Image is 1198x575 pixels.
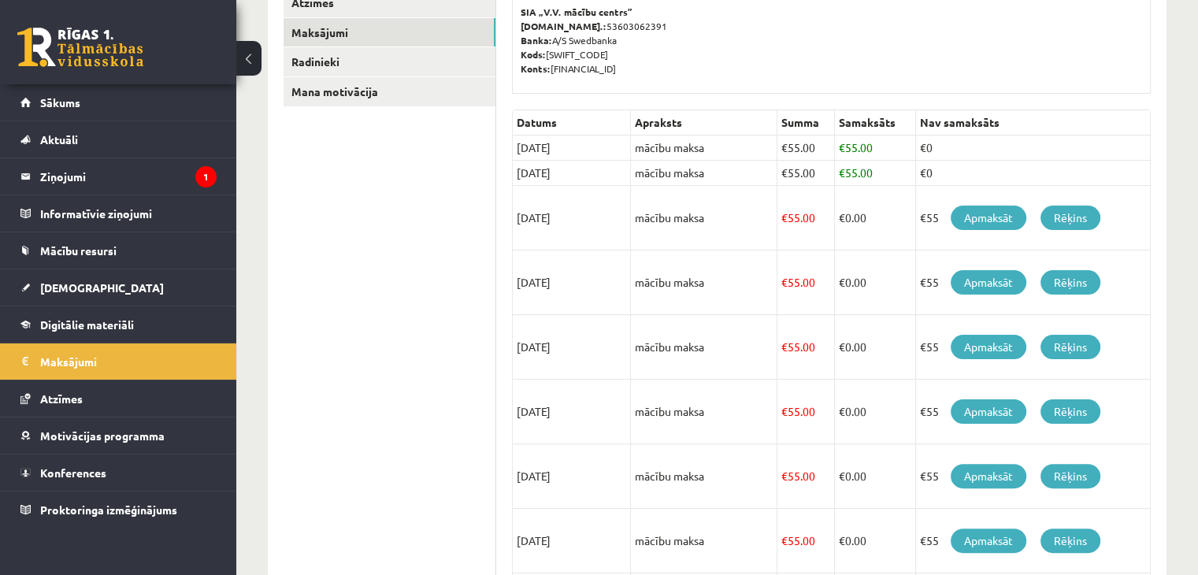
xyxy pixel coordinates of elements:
span: Atzīmes [40,391,83,406]
span: € [839,404,845,418]
a: Apmaksāt [951,529,1026,553]
td: 0.00 [835,509,916,573]
th: Datums [513,110,631,135]
span: € [839,165,845,180]
td: 0.00 [835,380,916,444]
a: Apmaksāt [951,206,1026,230]
td: 55.00 [777,509,835,573]
td: €0 [916,135,1151,161]
th: Summa [777,110,835,135]
span: € [839,339,845,354]
a: Apmaksāt [951,335,1026,359]
th: Apraksts [631,110,777,135]
a: Mācību resursi [20,232,217,269]
a: Rēķins [1040,335,1100,359]
td: 0.00 [835,186,916,250]
b: [DOMAIN_NAME].: [521,20,606,32]
a: Aktuāli [20,121,217,158]
td: €55 [916,315,1151,380]
a: Konferences [20,454,217,491]
span: Proktoringa izmēģinājums [40,503,177,517]
span: Digitālie materiāli [40,317,134,332]
td: 0.00 [835,315,916,380]
td: mācību maksa [631,315,777,380]
a: Rēķins [1040,206,1100,230]
td: [DATE] [513,250,631,315]
span: Motivācijas programma [40,428,165,443]
a: Rīgas 1. Tālmācības vidusskola [17,28,143,67]
td: 55.00 [835,161,916,186]
span: € [781,469,788,483]
td: 55.00 [777,315,835,380]
td: mācību maksa [631,509,777,573]
span: Mācību resursi [40,243,117,258]
td: [DATE] [513,444,631,509]
td: €55 [916,250,1151,315]
a: Sākums [20,84,217,121]
td: mācību maksa [631,186,777,250]
b: SIA „V.V. mācību centrs” [521,6,633,18]
a: Digitālie materiāli [20,306,217,343]
span: Sākums [40,95,80,109]
i: 1 [195,166,217,187]
a: Ziņojumi1 [20,158,217,195]
td: 55.00 [835,135,916,161]
span: € [781,140,788,154]
span: € [781,165,788,180]
span: € [839,533,845,547]
span: € [839,140,845,154]
legend: Informatīvie ziņojumi [40,195,217,232]
span: € [781,404,788,418]
td: €0 [916,161,1151,186]
th: Nav samaksāts [916,110,1151,135]
span: Konferences [40,466,106,480]
th: Samaksāts [835,110,916,135]
b: Kods: [521,48,546,61]
td: €55 [916,380,1151,444]
span: € [839,210,845,224]
a: Rēķins [1040,399,1100,424]
a: Mana motivācija [284,77,495,106]
span: € [781,339,788,354]
span: [DEMOGRAPHIC_DATA] [40,280,164,295]
td: [DATE] [513,161,631,186]
td: 0.00 [835,444,916,509]
a: Rēķins [1040,270,1100,295]
a: Apmaksāt [951,270,1026,295]
td: 55.00 [777,135,835,161]
td: €55 [916,444,1151,509]
span: € [781,210,788,224]
legend: Ziņojumi [40,158,217,195]
b: Konts: [521,62,551,75]
a: Rēķins [1040,464,1100,488]
td: 55.00 [777,250,835,315]
a: Atzīmes [20,380,217,417]
td: mācību maksa [631,135,777,161]
td: 55.00 [777,380,835,444]
a: Radinieki [284,47,495,76]
a: Proktoringa izmēģinājums [20,492,217,528]
a: [DEMOGRAPHIC_DATA] [20,269,217,306]
p: 53603062391 A/S Swedbanka [SWIFT_CODE] [FINANCIAL_ID] [521,5,1142,76]
td: €55 [916,186,1151,250]
a: Informatīvie ziņojumi [20,195,217,232]
span: € [839,275,845,289]
b: Banka: [521,34,552,46]
td: [DATE] [513,135,631,161]
td: €55 [916,509,1151,573]
a: Rēķins [1040,529,1100,553]
legend: Maksājumi [40,343,217,380]
td: 55.00 [777,444,835,509]
a: Maksājumi [284,18,495,47]
span: € [781,533,788,547]
td: mācību maksa [631,444,777,509]
td: mācību maksa [631,380,777,444]
td: 0.00 [835,250,916,315]
span: € [781,275,788,289]
a: Motivācijas programma [20,417,217,454]
td: mācību maksa [631,250,777,315]
td: [DATE] [513,509,631,573]
span: Aktuāli [40,132,78,147]
a: Apmaksāt [951,464,1026,488]
td: [DATE] [513,380,631,444]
